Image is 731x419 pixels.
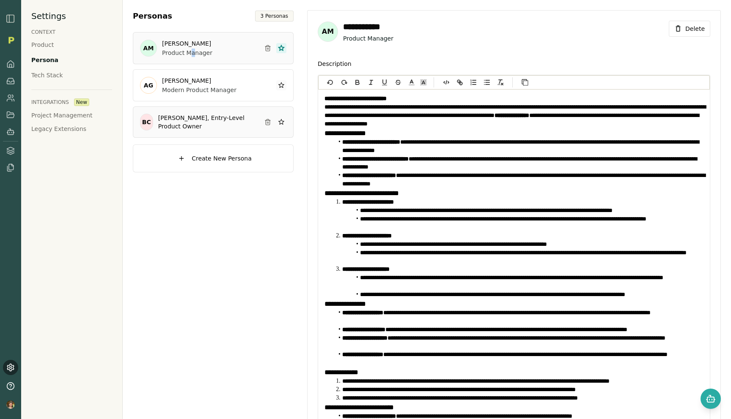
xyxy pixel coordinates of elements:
[406,77,418,87] span: Color
[140,114,153,131] div: BC
[162,49,212,57] p: Product Manager
[263,43,273,53] button: Delete Persona
[140,40,157,57] div: AM
[255,11,294,22] span: 3 Personas
[276,80,286,90] button: Set as Primary
[31,125,86,133] button: Legacy Extensions
[140,77,157,94] div: AG
[701,389,721,409] button: Open chat
[276,43,286,53] button: Primary Persona
[338,77,350,87] button: redo
[31,29,55,35] h2: CONTEXT
[365,77,377,87] button: Italic
[318,60,352,67] label: Description
[31,99,69,106] h2: INTEGRATIONS
[133,10,172,22] h2: Personas
[162,39,212,48] h3: [PERSON_NAME]
[5,34,17,46] img: Organization logo
[669,21,710,37] button: Delete
[495,77,506,87] button: Clean
[379,77,390,87] button: Underline
[324,77,336,87] button: undo
[133,144,294,172] button: Create New Persona
[352,77,363,87] button: Bold
[276,117,286,127] button: Set as Primary
[440,77,452,87] button: Code block
[318,22,338,42] div: AM
[31,71,63,79] div: Tech Stack
[519,77,531,87] button: Copy to clipboard
[418,77,429,87] span: Background
[3,378,18,394] button: Help
[263,117,273,127] button: Delete Persona
[467,77,479,87] button: Ordered
[74,98,89,106] span: New
[5,14,16,24] img: sidebar
[31,10,66,22] h1: Settings
[31,56,58,64] div: Persona
[192,154,252,163] span: Create New Persona
[158,114,258,131] h3: [PERSON_NAME], Entry-Level Product Owner
[521,79,529,86] img: copy
[392,77,404,87] button: Strike
[162,86,236,94] p: Modern Product Manager
[454,77,466,87] button: Link
[31,41,54,49] div: Product
[481,77,493,87] button: Bullet
[31,111,93,120] button: Project Management
[343,34,669,43] p: Product Manager
[162,76,236,85] h3: [PERSON_NAME]
[6,400,15,409] img: profile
